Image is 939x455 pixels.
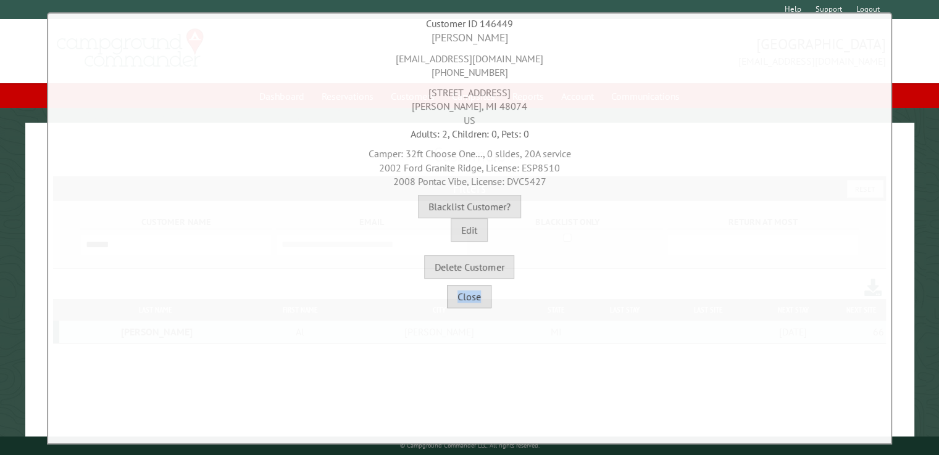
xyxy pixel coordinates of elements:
div: Camper: 32ft Choose One..., 0 slides, 20A service [51,141,888,188]
small: © Campground Commander LLC. All rights reserved. [400,441,540,449]
div: [EMAIL_ADDRESS][DOMAIN_NAME] [PHONE_NUMBER] [51,46,888,80]
div: Customer ID 146449 [51,17,888,30]
button: Delete Customer [424,255,514,279]
button: Blacklist Customer? [418,195,521,218]
button: Close [447,285,491,308]
span: 2002 Ford Granite Ridge, License: ESP8510 [379,162,560,174]
span: 2008 Pontac Vibe, License: DVC5427 [393,175,546,187]
div: Adults: 2, Children: 0, Pets: 0 [51,127,888,141]
div: [PERSON_NAME] [51,30,888,46]
div: [STREET_ADDRESS] [PERSON_NAME], MI 48074 US [51,80,888,127]
button: Edit [451,218,488,242]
